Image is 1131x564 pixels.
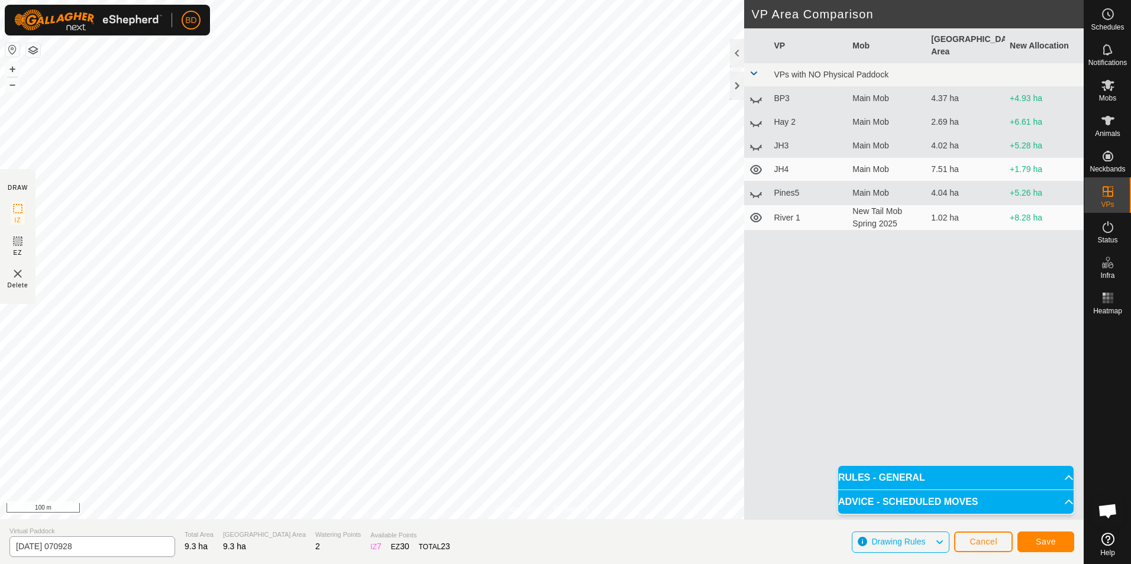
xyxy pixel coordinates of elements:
[1088,59,1127,66] span: Notifications
[185,542,208,551] span: 9.3 ha
[926,158,1005,181] td: 7.51 ha
[15,216,21,225] span: IZ
[970,537,997,546] span: Cancel
[223,542,246,551] span: 9.3 ha
[185,14,196,27] span: BD
[926,181,1005,205] td: 4.04 ha
[1100,549,1115,556] span: Help
[769,28,848,63] th: VP
[5,43,20,57] button: Reset Map
[871,537,925,546] span: Drawing Rules
[315,542,320,551] span: 2
[5,62,20,76] button: +
[852,205,922,230] div: New Tail Mob Spring 2025
[838,490,1074,514] p-accordion-header: ADVICE - SCHEDULED MOVES
[1100,272,1114,279] span: Infra
[926,111,1005,134] td: 2.69 ha
[370,530,450,540] span: Available Points
[1017,531,1074,552] button: Save
[1036,537,1056,546] span: Save
[315,530,361,540] span: Watering Points
[838,466,1074,490] p-accordion-header: RULES - GENERAL
[769,205,848,231] td: River 1
[185,530,214,540] span: Total Area
[852,187,922,199] div: Main Mob
[400,542,409,551] span: 30
[370,540,381,553] div: IZ
[377,542,382,551] span: 7
[223,530,306,540] span: [GEOGRAPHIC_DATA] Area
[751,7,1084,21] h2: VP Area Comparison
[1005,205,1084,231] td: +8.28 ha
[774,70,888,79] span: VPs with NO Physical Paddock
[926,28,1005,63] th: [GEOGRAPHIC_DATA] Area
[1005,158,1084,181] td: +1.79 ha
[1090,493,1126,529] a: Open chat
[1084,528,1131,561] a: Help
[1099,95,1116,102] span: Mobs
[391,540,409,553] div: EZ
[926,205,1005,231] td: 1.02 ha
[769,111,848,134] td: Hay 2
[11,267,25,281] img: VP
[8,281,28,290] span: Delete
[5,77,20,92] button: –
[554,504,589,514] a: Contact Us
[769,181,848,205] td: Pines5
[9,526,175,536] span: Virtual Paddock
[1091,24,1124,31] span: Schedules
[954,531,1013,552] button: Cancel
[1005,134,1084,158] td: +5.28 ha
[1005,111,1084,134] td: +6.61 ha
[26,43,40,57] button: Map Layers
[838,473,925,482] span: RULES - GENERAL
[1090,166,1125,173] span: Neckbands
[1097,236,1117,244] span: Status
[1005,87,1084,111] td: +4.93 ha
[769,158,848,181] td: JH4
[848,28,926,63] th: Mob
[1005,28,1084,63] th: New Allocation
[14,248,22,257] span: EZ
[852,163,922,176] div: Main Mob
[852,116,922,128] div: Main Mob
[1095,130,1120,137] span: Animals
[852,92,922,105] div: Main Mob
[1101,201,1114,208] span: VPs
[769,134,848,158] td: JH3
[926,87,1005,111] td: 4.37 ha
[441,542,450,551] span: 23
[838,497,978,507] span: ADVICE - SCHEDULED MOVES
[769,87,848,111] td: BP3
[8,183,28,192] div: DRAW
[926,134,1005,158] td: 4.02 ha
[852,140,922,152] div: Main Mob
[495,504,539,514] a: Privacy Policy
[1005,181,1084,205] td: +5.26 ha
[1093,307,1122,315] span: Heatmap
[419,540,450,553] div: TOTAL
[14,9,162,31] img: Gallagher Logo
